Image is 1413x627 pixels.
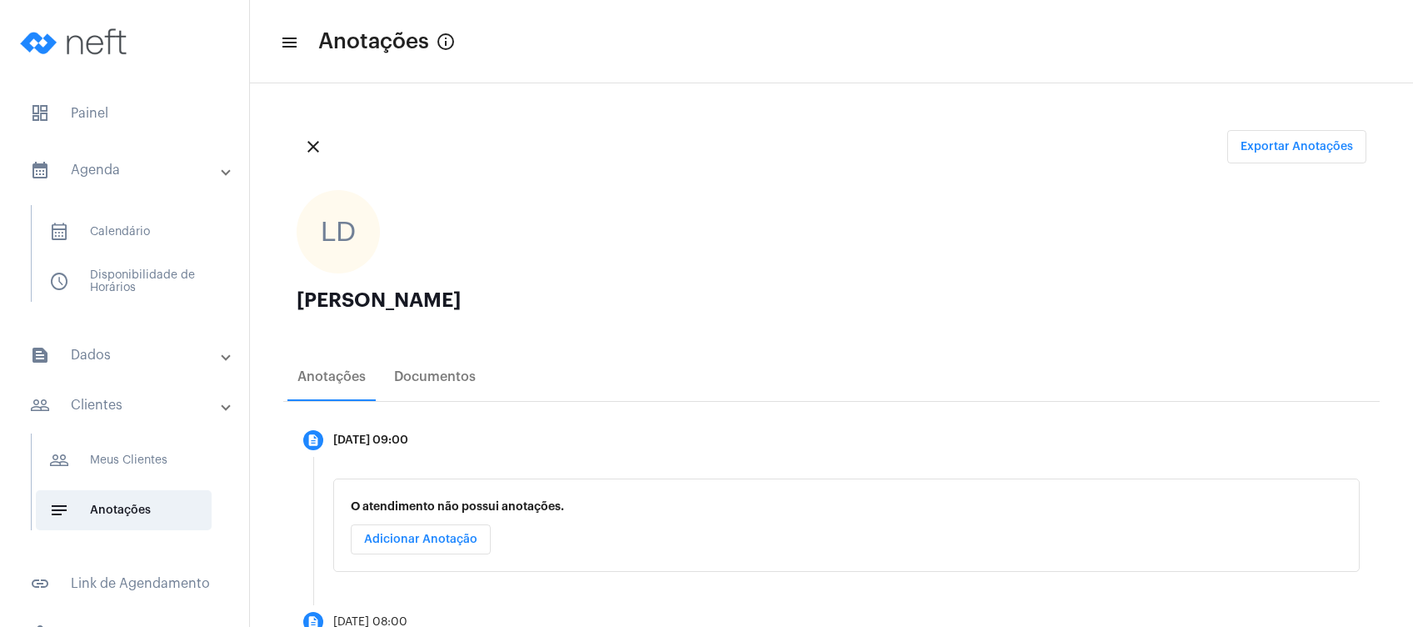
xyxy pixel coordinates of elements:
span: Meus Clientes [36,440,212,480]
div: [PERSON_NAME] [297,290,1366,310]
img: logo-neft-novo-2.png [13,8,138,75]
span: Calendário [36,212,212,252]
span: sidenav icon [49,272,69,292]
p: O atendimento não possui anotações. [351,500,1342,513]
button: Exportar Anotações [1227,130,1366,163]
mat-icon: sidenav icon [30,345,50,365]
div: [DATE] 09:00 [333,434,408,447]
mat-icon: sidenav icon [30,574,50,594]
mat-panel-title: Dados [30,345,222,365]
span: Adicionar Anotação [364,534,477,545]
div: sidenav iconAgenda [10,197,249,325]
mat-icon: description [307,434,320,447]
mat-expansion-panel-header: sidenav iconAgenda [10,143,249,197]
mat-icon: sidenav icon [30,160,50,180]
span: Anotações [36,490,212,530]
mat-icon: sidenav icon [49,450,69,470]
span: Link de Agendamento [17,564,232,604]
div: Anotações [297,369,366,384]
span: Painel [17,93,232,133]
mat-panel-title: Clientes [30,395,222,415]
span: sidenav icon [49,222,69,242]
mat-expansion-panel-header: sidenav iconClientes [10,385,249,425]
mat-icon: sidenav icon [280,33,297,53]
span: Disponibilidade de Horários [36,262,212,302]
mat-icon: sidenav icon [30,395,50,415]
div: LD [297,190,380,273]
span: Exportar Anotações [1241,141,1353,153]
div: Documentos [394,369,476,384]
div: sidenav iconClientes [10,425,249,554]
span: Anotações [318,28,429,55]
mat-icon: sidenav icon [49,500,69,520]
mat-icon: info_outlined [436,32,456,52]
mat-expansion-panel-header: sidenav iconDados [10,335,249,375]
mat-panel-title: Agenda [30,160,222,180]
span: sidenav icon [30,103,50,123]
button: Adicionar Anotação [351,524,491,554]
mat-icon: close [303,137,323,157]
